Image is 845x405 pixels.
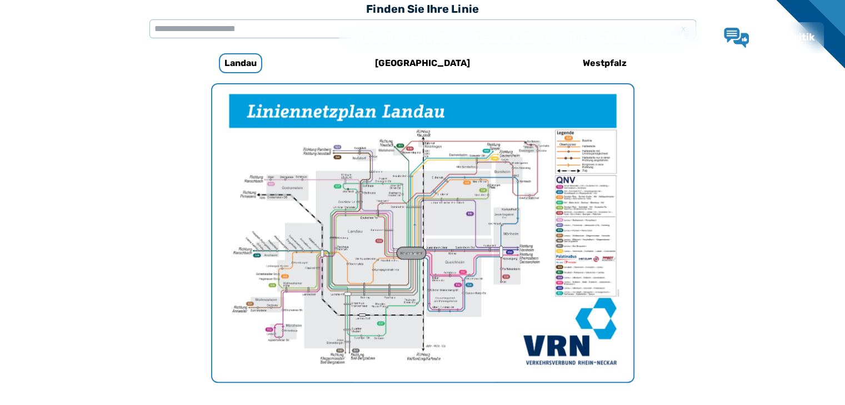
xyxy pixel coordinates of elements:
[219,53,262,73] h6: Landau
[36,30,79,45] img: QNV Logo
[578,54,631,72] h6: Westpfalz
[36,27,79,49] a: QNV Logo
[212,84,633,382] li: 1 von 1
[212,84,633,382] img: Netzpläne Landau Seite 1 von 1
[724,28,815,48] a: Lob & Kritik
[212,84,633,382] div: My Favorite Images
[348,23,402,52] a: Aktuell
[371,54,474,72] h6: [GEOGRAPHIC_DATA]
[167,50,314,77] a: Landau
[402,23,464,52] a: Fahrplan
[594,23,636,52] a: Jobs
[758,31,815,43] span: Lob & Kritik
[349,50,497,77] a: [GEOGRAPHIC_DATA]
[531,50,679,77] a: Westpfalz
[636,23,694,52] a: Kontakt
[464,23,560,52] a: Tickets & Tarife
[560,23,594,52] a: Wir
